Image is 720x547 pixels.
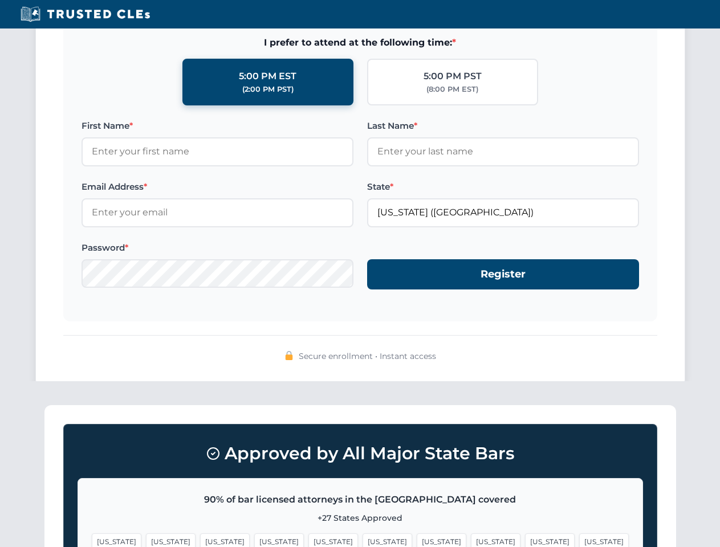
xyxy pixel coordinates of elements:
[82,137,353,166] input: Enter your first name
[78,438,643,469] h3: Approved by All Major State Bars
[284,351,294,360] img: 🔒
[17,6,153,23] img: Trusted CLEs
[82,180,353,194] label: Email Address
[82,198,353,227] input: Enter your email
[82,119,353,133] label: First Name
[92,492,629,507] p: 90% of bar licensed attorneys in the [GEOGRAPHIC_DATA] covered
[242,84,294,95] div: (2:00 PM PST)
[424,69,482,84] div: 5:00 PM PST
[367,137,639,166] input: Enter your last name
[367,119,639,133] label: Last Name
[92,512,629,524] p: +27 States Approved
[367,198,639,227] input: Florida (FL)
[82,35,639,50] span: I prefer to attend at the following time:
[82,241,353,255] label: Password
[299,350,436,362] span: Secure enrollment • Instant access
[367,180,639,194] label: State
[239,69,296,84] div: 5:00 PM EST
[367,259,639,289] button: Register
[426,84,478,95] div: (8:00 PM EST)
